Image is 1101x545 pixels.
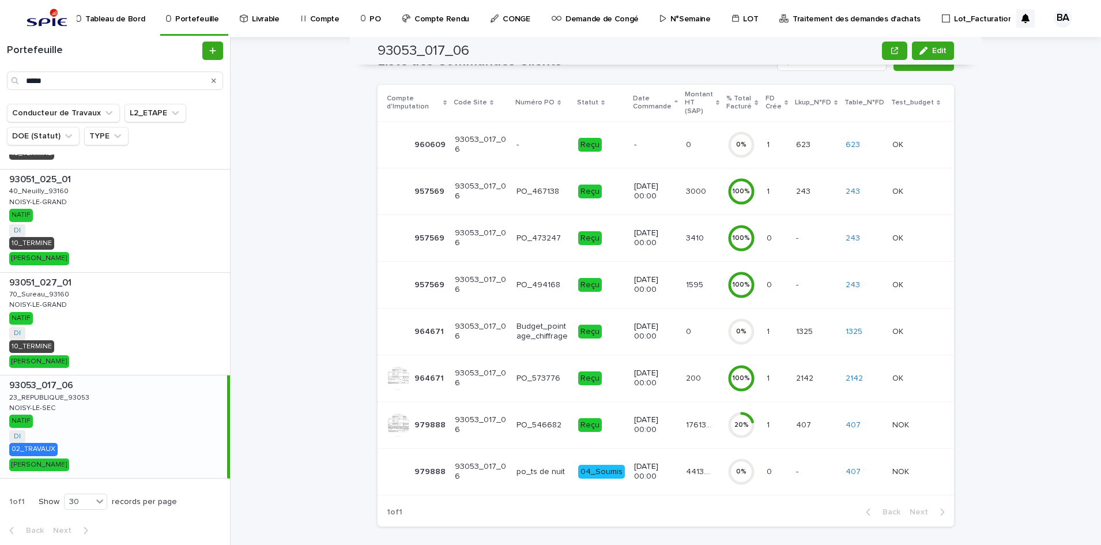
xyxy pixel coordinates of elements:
p: NOK [892,465,911,477]
p: Date Commande [633,92,672,114]
p: 93053_017_06 [455,369,507,388]
p: PO_467138 [516,187,569,197]
tr: 957569957569 93053_017_06PO_467138Reçu[DATE] 00:0030003000 100%11 243243 243 OKOK [378,168,959,215]
p: [DATE] 00:00 [634,462,677,482]
a: DI [14,227,21,235]
p: 979888 [414,465,448,477]
p: PO_473247 [516,234,569,243]
p: [DATE] 00:00 [634,369,677,388]
h1: Portefeuille [7,44,200,57]
div: Reçu [578,278,602,292]
button: Next [48,525,97,536]
span: Back [19,527,44,535]
p: [DATE] 00:00 [634,322,677,341]
tr: 957569957569 93053_017_06PO_473247Reçu[DATE] 00:0034103410 100%00 -- 243 OKOK [378,215,959,261]
p: 70_Sureau_93160 [9,288,71,299]
p: Show [39,497,59,507]
a: 2142 [846,374,863,384]
div: 10_TERMINE [9,237,54,250]
p: PO_546682 [516,420,569,430]
tr: 957569957569 93053_017_06PO_494168Reçu[DATE] 00:0015951595 100%00 -- 243 OKOK [378,261,959,308]
p: 2142 [796,371,816,384]
p: 957569 [414,231,447,243]
tr: 964671964671 93053_017_06PO_573776Reçu[DATE] 00:00200200 100%11 21422142 2142 OKOK [378,355,959,401]
p: 243 [796,185,813,197]
p: OK [892,231,906,243]
h2: 93053_017_06 [378,43,469,59]
p: 957569 [414,185,447,197]
p: 93051_027_01 [9,275,74,288]
p: Lkup_N°FD [795,96,831,109]
p: 93053_017_06 [455,275,507,295]
p: Statut [577,96,598,109]
p: NOK [892,418,911,430]
a: 243 [846,280,860,290]
button: Back [857,507,905,517]
p: 93053_017_06 [9,378,76,391]
div: NATIF [9,415,33,427]
p: 1595 [686,278,706,290]
span: Next [53,527,78,535]
p: FD Crée [766,92,782,114]
div: 30 [65,496,92,508]
div: 10_TERMINE [9,340,54,353]
p: 200 [686,371,703,384]
div: 02_TRAVAUX [9,443,58,456]
p: OK [892,138,906,150]
p: 3410 [686,231,706,243]
div: 100 % [727,234,755,242]
div: [PERSON_NAME] [9,355,69,368]
span: Edit [932,47,947,55]
img: svstPd6MQfCT1uX1QGkG [23,7,71,30]
a: DI [14,433,21,441]
p: 93053_017_06 [455,462,507,482]
p: 3000 [686,185,708,197]
p: [DATE] 00:00 [634,415,677,435]
p: Table_N°FD [844,96,884,109]
p: 93051_025_01 [9,172,73,185]
button: TYPE [84,127,129,145]
p: 1 [767,418,772,430]
a: 243 [846,187,860,197]
p: 0 [686,138,693,150]
div: BA [1054,9,1072,28]
p: 1 of 1 [378,498,412,527]
p: 979888 [414,418,448,430]
tr: 979888979888 93053_017_06po_ts de nuit04_Soumis[DATE] 00:004413.554413.55 0%00 -- 407 NOKNOK [378,448,959,495]
tr: 979888979888 93053_017_06PO_546682Reçu[DATE] 00:00176136.94176136.94 20%11 407407 407 NOKNOK [378,401,959,448]
p: 93053_017_06 [455,415,507,435]
p: 1 [767,371,772,384]
a: DI [14,329,21,337]
p: OK [892,325,906,337]
p: OK [892,185,906,197]
a: 1325 [846,327,862,337]
p: - [796,465,801,477]
p: 93053_017_06 [455,182,507,201]
p: Budget_pointage_chiffrage [516,322,569,341]
button: Next [905,507,954,517]
button: Conducteur de Travaux [7,104,120,122]
div: 0 % [727,468,755,476]
p: [DATE] 00:00 [634,275,677,295]
div: 100 % [727,281,755,289]
p: NOISY-LE-GRAND [9,299,69,309]
p: 1 [767,138,772,150]
div: Reçu [578,138,602,152]
button: L2_ETAPE [125,104,186,122]
p: - [516,140,569,150]
p: OK [892,371,906,384]
p: 623 [796,138,813,150]
a: 623 [846,140,860,150]
div: NATIF [9,209,33,221]
p: NOISY-LE-SEC [9,402,58,412]
a: 243 [846,234,860,243]
p: 93053_017_06 [455,228,507,248]
div: Reçu [578,185,602,199]
div: NATIF [9,312,33,325]
button: DOE (Statut) [7,127,80,145]
a: 407 [846,420,861,430]
button: Edit [912,42,954,60]
p: [DATE] 00:00 [634,228,677,248]
p: % Total Facturé [726,92,752,114]
div: Reçu [578,371,602,386]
